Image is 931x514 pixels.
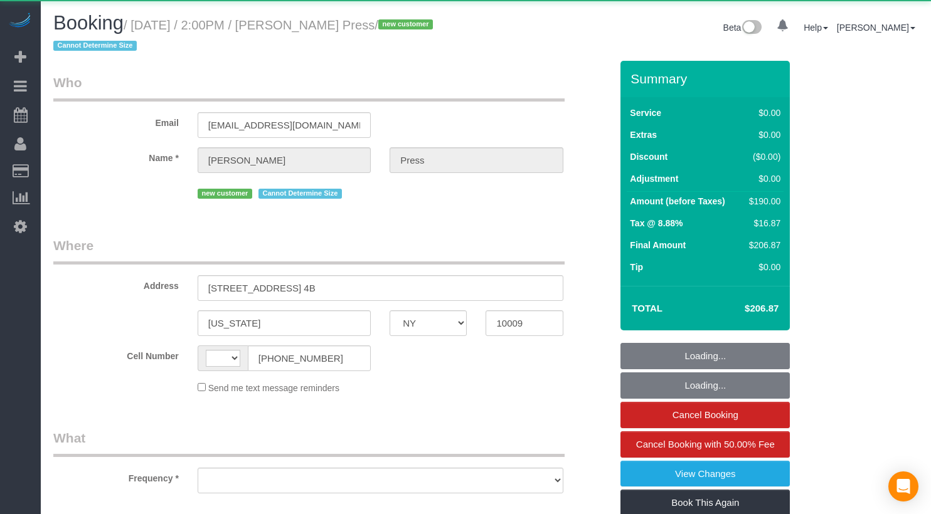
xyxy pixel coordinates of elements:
input: Cell Number [248,345,371,371]
img: New interface [741,20,762,36]
legend: Who [53,73,565,102]
input: Email [198,112,371,138]
span: Cannot Determine Size [53,41,137,51]
label: Tax @ 8.88% [630,217,683,229]
h4: $206.87 [707,303,779,314]
div: ($0.00) [744,150,780,163]
span: Booking [53,12,124,34]
img: Automaid Logo [8,13,33,30]
a: Beta [723,23,762,33]
span: new customer [378,19,433,29]
div: $0.00 [744,128,780,141]
input: Last Name [390,147,563,173]
label: Name * [44,147,188,164]
label: Tip [630,261,643,273]
span: new customer [198,189,252,199]
input: Zip Code [486,310,563,336]
span: Cannot Determine Size [258,189,342,199]
label: Final Amount [630,239,686,251]
a: [PERSON_NAME] [837,23,915,33]
strong: Total [632,303,662,313]
a: View Changes [620,461,790,487]
span: Cancel Booking with 50.00% Fee [636,439,775,449]
div: $16.87 [744,217,780,229]
a: Help [804,23,828,33]
label: Address [44,275,188,292]
label: Email [44,112,188,129]
h3: Summary [630,71,784,86]
span: Send me text message reminders [208,383,339,393]
a: Cancel Booking with 50.00% Fee [620,431,790,458]
input: First Name [198,147,371,173]
a: Cancel Booking [620,402,790,428]
label: Adjustment [630,172,678,185]
label: Cell Number [44,345,188,362]
input: City [198,310,371,336]
label: Frequency * [44,468,188,485]
div: $206.87 [744,239,780,251]
label: Amount (before Taxes) [630,195,725,207]
div: $0.00 [744,172,780,185]
label: Service [630,107,661,119]
div: Open Intercom Messenger [888,471,918,501]
legend: What [53,429,565,457]
div: $0.00 [744,107,780,119]
div: $0.00 [744,261,780,273]
small: / [DATE] / 2:00PM / [PERSON_NAME] Press [53,18,437,53]
label: Extras [630,128,657,141]
label: Discount [630,150,668,163]
legend: Where [53,236,565,265]
div: $190.00 [744,195,780,207]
